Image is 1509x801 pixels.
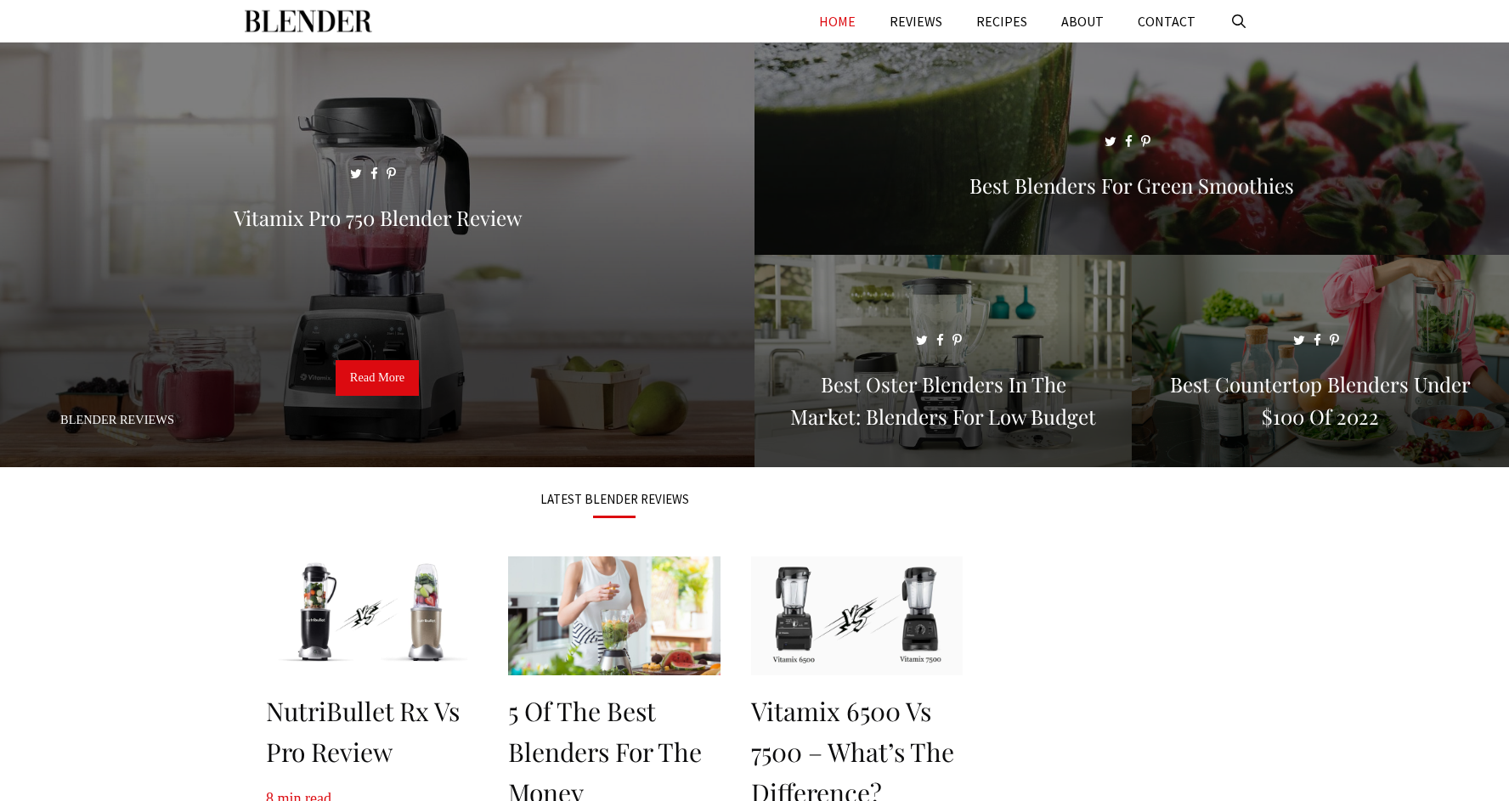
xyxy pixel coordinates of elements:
[60,413,174,426] a: Blender Reviews
[336,360,419,396] a: Read More
[508,556,720,675] img: 5 of the Best Blenders for the Money
[754,234,1509,251] a: Best Blenders for Green Smoothies
[266,493,963,505] h3: LATEST BLENDER REVIEWS
[754,447,1132,464] a: Best Oster Blenders in the Market: Blenders for Low Budget
[751,556,963,675] img: Vitamix 6500 vs 7500 – What’s the Difference?
[1132,447,1509,464] a: Best Countertop Blenders Under $100 of 2022
[266,556,478,675] img: NutriBullet Rx vs Pro Review
[266,694,460,769] a: NutriBullet Rx vs Pro Review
